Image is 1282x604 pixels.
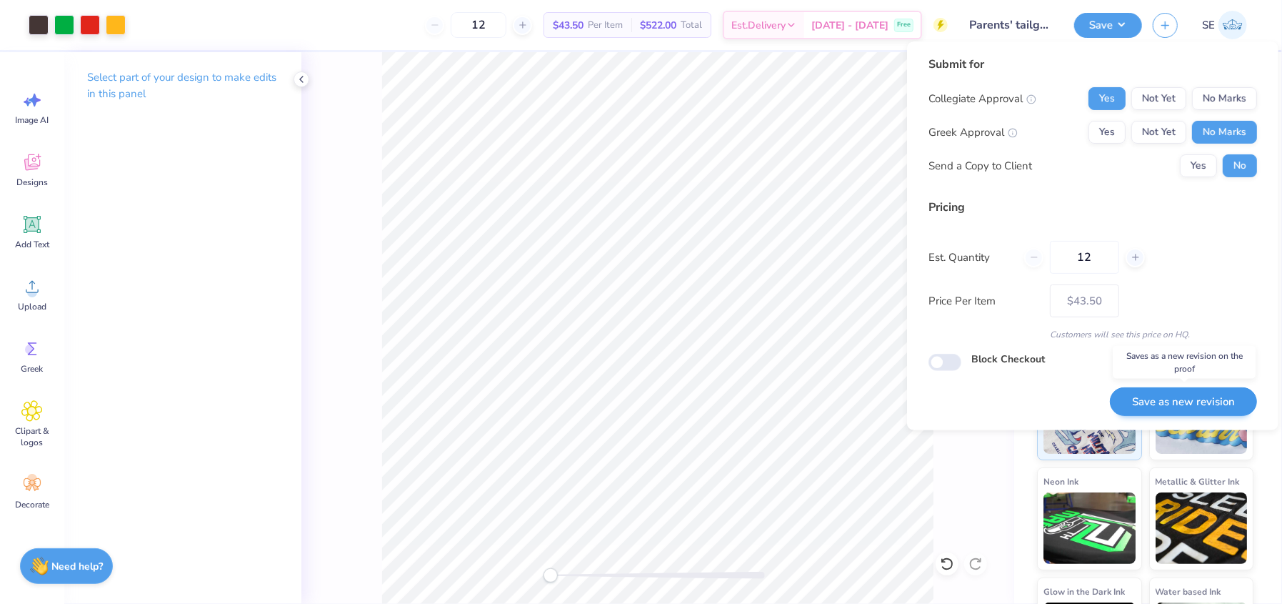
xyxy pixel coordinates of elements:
span: Metallic & Glitter Ink [1156,474,1240,489]
strong: Need help? [52,560,104,573]
img: Shirley Evaleen B [1218,11,1247,39]
div: Saves as a new revision on the proof [1113,346,1256,379]
button: Save as new revision [1110,387,1257,417]
span: Per Item [588,18,623,33]
span: Neon Ink [1043,474,1078,489]
button: Yes [1088,87,1126,110]
button: No Marks [1192,87,1257,110]
button: Not Yet [1131,87,1186,110]
button: Yes [1180,154,1217,177]
span: SE [1202,17,1215,34]
div: Pricing [928,199,1257,216]
div: Greek Approval [928,124,1018,141]
span: Glow in the Dark Ink [1043,584,1125,599]
label: Est. Quantity [928,249,1013,266]
a: SE [1196,11,1253,39]
span: Total [681,18,702,33]
input: – – [1050,241,1119,274]
button: No Marks [1192,121,1257,144]
span: Add Text [15,239,49,250]
span: $522.00 [640,18,676,33]
span: [DATE] - [DATE] [811,18,888,33]
span: Designs [16,177,48,188]
button: No [1223,154,1257,177]
div: Collegiate Approval [928,91,1036,107]
span: Clipart & logos [9,425,56,448]
img: Neon Ink [1043,492,1136,564]
span: Upload [18,301,46,312]
span: $43.50 [553,18,584,33]
span: Image AI [16,114,49,126]
span: Decorate [15,499,49,510]
span: Free [897,20,911,30]
label: Block Checkout [971,352,1045,367]
div: Submit for [928,56,1257,73]
span: Greek [21,363,44,375]
input: – – [451,12,506,38]
button: Not Yet [1131,121,1186,144]
div: Customers will see this price on HQ. [928,328,1257,341]
div: Send a Copy to Client [928,158,1032,174]
div: Accessibility label [544,568,558,583]
label: Price Per Item [928,293,1039,310]
input: Untitled Design [958,11,1063,39]
span: Est. Delivery [731,18,786,33]
p: Select part of your design to make edits in this panel [87,69,279,102]
img: Metallic & Glitter Ink [1156,492,1248,564]
button: Save [1074,13,1142,38]
span: Water based Ink [1156,584,1221,599]
button: Yes [1088,121,1126,144]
